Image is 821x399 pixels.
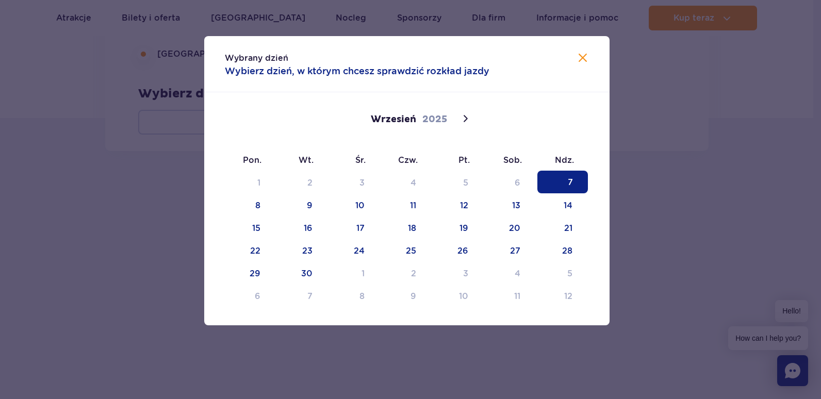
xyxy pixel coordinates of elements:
span: Wybierz dzień, w którym chcesz sprawdzić rozkład jazdy [225,64,489,78]
span: Październik 9, 2025 [381,284,432,307]
span: Ndz. [537,155,589,166]
span: Wrzesień 23, 2025 [277,239,328,261]
span: Wrzesień 11, 2025 [381,193,432,216]
span: Październik 11, 2025 [485,284,536,307]
span: Październik 8, 2025 [330,284,380,307]
span: Wybrany dzień [225,53,288,63]
span: Wrzesień 18, 2025 [381,216,432,239]
span: Wrzesień 21, 2025 [537,216,588,239]
span: Wrzesień 4, 2025 [381,171,432,193]
span: Wrzesień 13, 2025 [485,193,536,216]
span: Wrzesień 29, 2025 [225,261,276,284]
span: Wrzesień 19, 2025 [433,216,484,239]
span: Śr. [329,155,381,166]
span: Październik 6, 2025 [225,284,276,307]
span: Wrzesień 15, 2025 [225,216,276,239]
span: Październik 12, 2025 [537,284,588,307]
span: Wrzesień 26, 2025 [433,239,484,261]
span: Wt. [276,155,329,166]
span: Wrzesień 16, 2025 [277,216,328,239]
span: Wrzesień 7, 2025 [537,171,588,193]
span: Październik 10, 2025 [433,284,484,307]
span: Wrzesień 10, 2025 [330,193,380,216]
span: Sob. [485,155,537,166]
span: Pon. [225,155,277,166]
span: Wrzesień 1, 2025 [225,171,276,193]
span: Czw. [381,155,433,166]
span: Wrzesień 27, 2025 [485,239,536,261]
span: Wrzesień 5, 2025 [433,171,484,193]
span: Październik 4, 2025 [485,261,536,284]
span: Wrzesień 25, 2025 [381,239,432,261]
span: Wrzesień 28, 2025 [537,239,588,261]
span: Wrzesień 12, 2025 [433,193,484,216]
span: Październik 3, 2025 [433,261,484,284]
span: Wrzesień 30, 2025 [277,261,328,284]
span: Wrzesień 8, 2025 [225,193,276,216]
span: Pt. [433,155,485,166]
span: Wrzesień 24, 2025 [330,239,380,261]
span: Wrzesień 3, 2025 [330,171,380,193]
span: Wrzesień 17, 2025 [330,216,380,239]
span: Wrzesień 9, 2025 [277,193,328,216]
span: Październik 5, 2025 [537,261,588,284]
span: Wrzesień 20, 2025 [485,216,536,239]
span: Wrzesień 22, 2025 [225,239,276,261]
span: Październik 2, 2025 [381,261,432,284]
span: Październik 7, 2025 [277,284,328,307]
span: Wrzesień [371,113,416,126]
span: Wrzesień 14, 2025 [537,193,588,216]
span: Wrzesień 6, 2025 [485,171,536,193]
span: Wrzesień 2, 2025 [277,171,328,193]
span: Październik 1, 2025 [330,261,380,284]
